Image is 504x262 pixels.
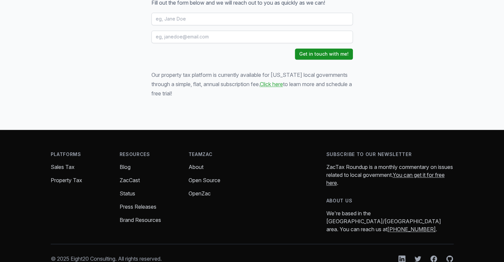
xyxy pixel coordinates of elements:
[326,197,454,204] h4: About us
[260,81,283,87] a: Click here
[189,177,220,183] a: Open Source
[120,177,140,183] a: ZacCast
[120,217,161,223] a: Brand Resources
[326,151,454,158] h4: Subscribe to our newsletter
[51,177,82,183] a: Property Tax
[120,190,135,197] a: Status
[189,164,203,170] a: About
[189,190,211,197] a: OpenZac
[120,151,178,158] h4: Resources
[151,70,353,98] p: Our property tax platform is currently available for [US_STATE] local governments through a simpl...
[189,151,247,158] h4: TeamZac
[120,203,156,210] a: Press Releases
[326,209,454,233] p: We're based in the [GEOGRAPHIC_DATA]/[GEOGRAPHIC_DATA] area. You can reach us at .
[387,226,436,233] a: [PHONE_NUMBER]
[151,13,353,25] input: eg, Jane Doe
[295,48,353,60] button: Get in touch with me!
[326,163,454,187] p: ZacTax Roundup is a monthly commentary on issues related to local government. .
[51,151,109,158] h4: Platforms
[151,30,353,43] input: eg, janedoe@email.com
[120,164,131,170] a: Blog
[51,164,75,170] a: Sales Tax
